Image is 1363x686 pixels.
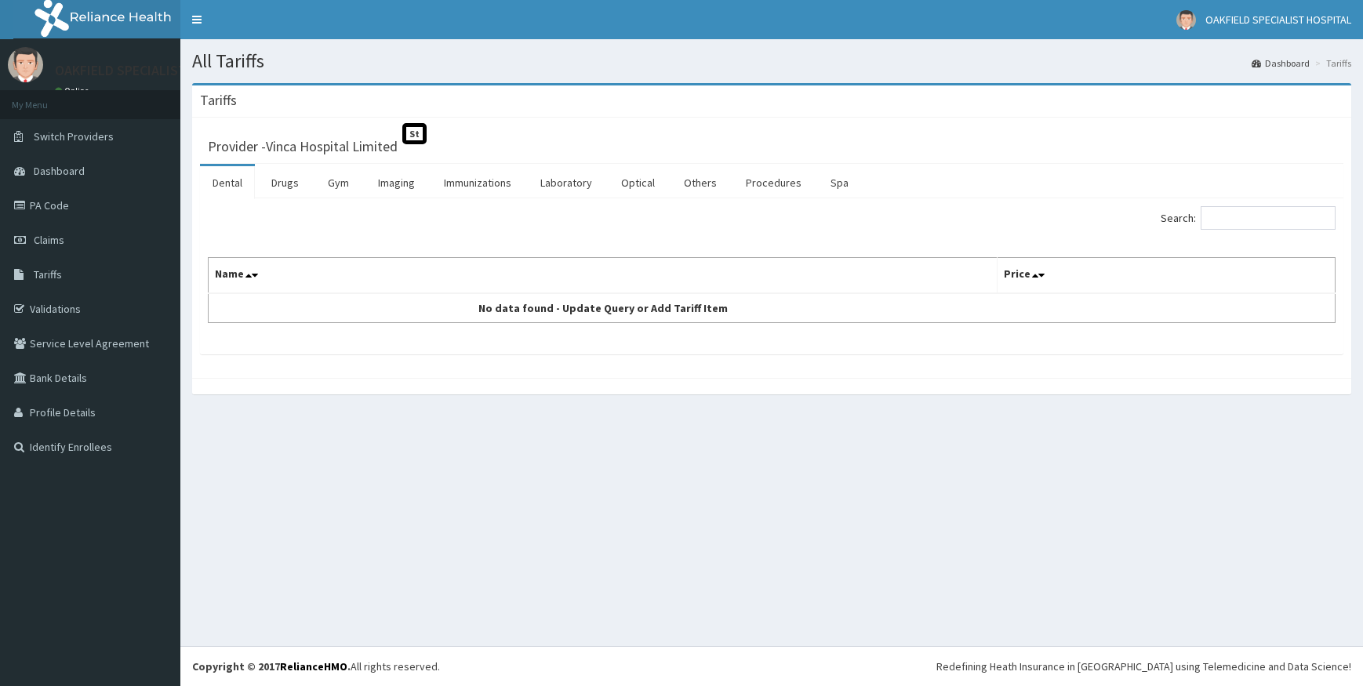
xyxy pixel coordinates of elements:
[1201,206,1336,230] input: Search:
[192,51,1351,71] h1: All Tariffs
[936,659,1351,674] div: Redefining Heath Insurance in [GEOGRAPHIC_DATA] using Telemedicine and Data Science!
[315,166,362,199] a: Gym
[192,659,351,673] strong: Copyright © 2017 .
[34,267,62,281] span: Tariffs
[34,129,114,143] span: Switch Providers
[200,166,255,199] a: Dental
[200,93,237,107] h3: Tariffs
[1176,10,1196,30] img: User Image
[365,166,427,199] a: Imaging
[818,166,861,199] a: Spa
[209,293,998,323] td: No data found - Update Query or Add Tariff Item
[609,166,667,199] a: Optical
[259,166,311,199] a: Drugs
[280,659,347,673] a: RelianceHMO
[55,85,93,96] a: Online
[208,140,398,154] h3: Provider - Vinca Hospital Limited
[402,123,427,144] span: St
[997,258,1335,294] th: Price
[209,258,998,294] th: Name
[528,166,605,199] a: Laboratory
[431,166,524,199] a: Immunizations
[1161,206,1336,230] label: Search:
[733,166,814,199] a: Procedures
[180,646,1363,686] footer: All rights reserved.
[34,164,85,178] span: Dashboard
[1205,13,1351,27] span: OAKFIELD SPECIALIST HOSPITAL
[8,47,43,82] img: User Image
[34,233,64,247] span: Claims
[55,64,251,78] p: OAKFIELD SPECIALIST HOSPITAL
[671,166,729,199] a: Others
[1252,56,1310,70] a: Dashboard
[1311,56,1351,70] li: Tariffs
